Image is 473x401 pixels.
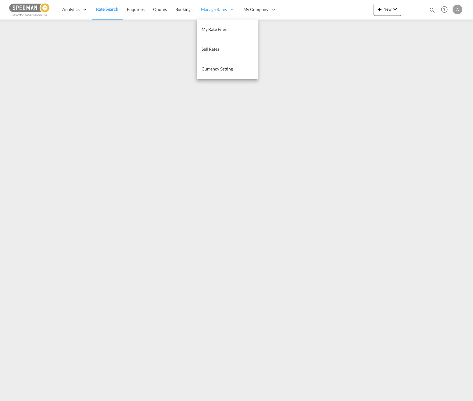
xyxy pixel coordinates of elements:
[202,46,219,52] span: Sell Rates
[201,6,227,13] span: Manage Rates
[439,4,453,15] div: Help
[429,7,435,13] md-icon: icon-magnify
[197,59,258,79] a: Currency Setting
[9,3,50,16] img: c12ca350ff1b11efb6b291369744d907.png
[376,7,399,12] span: New
[376,5,383,13] md-icon: icon-plus 400-fg
[439,4,450,15] span: Help
[197,20,258,39] a: My Rate Files
[197,39,258,59] a: Sell Rates
[392,5,399,13] md-icon: icon-chevron-down
[62,6,80,13] span: Analytics
[153,7,167,12] span: Quotes
[96,6,118,12] span: Rate Search
[374,4,401,16] button: icon-plus 400-fgNewicon-chevron-down
[453,5,462,14] div: A
[202,27,227,32] span: My Rate Files
[429,7,435,16] div: icon-magnify
[175,7,192,12] span: Bookings
[127,7,145,12] span: Enquiries
[202,66,233,71] span: Currency Setting
[243,6,268,13] span: My Company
